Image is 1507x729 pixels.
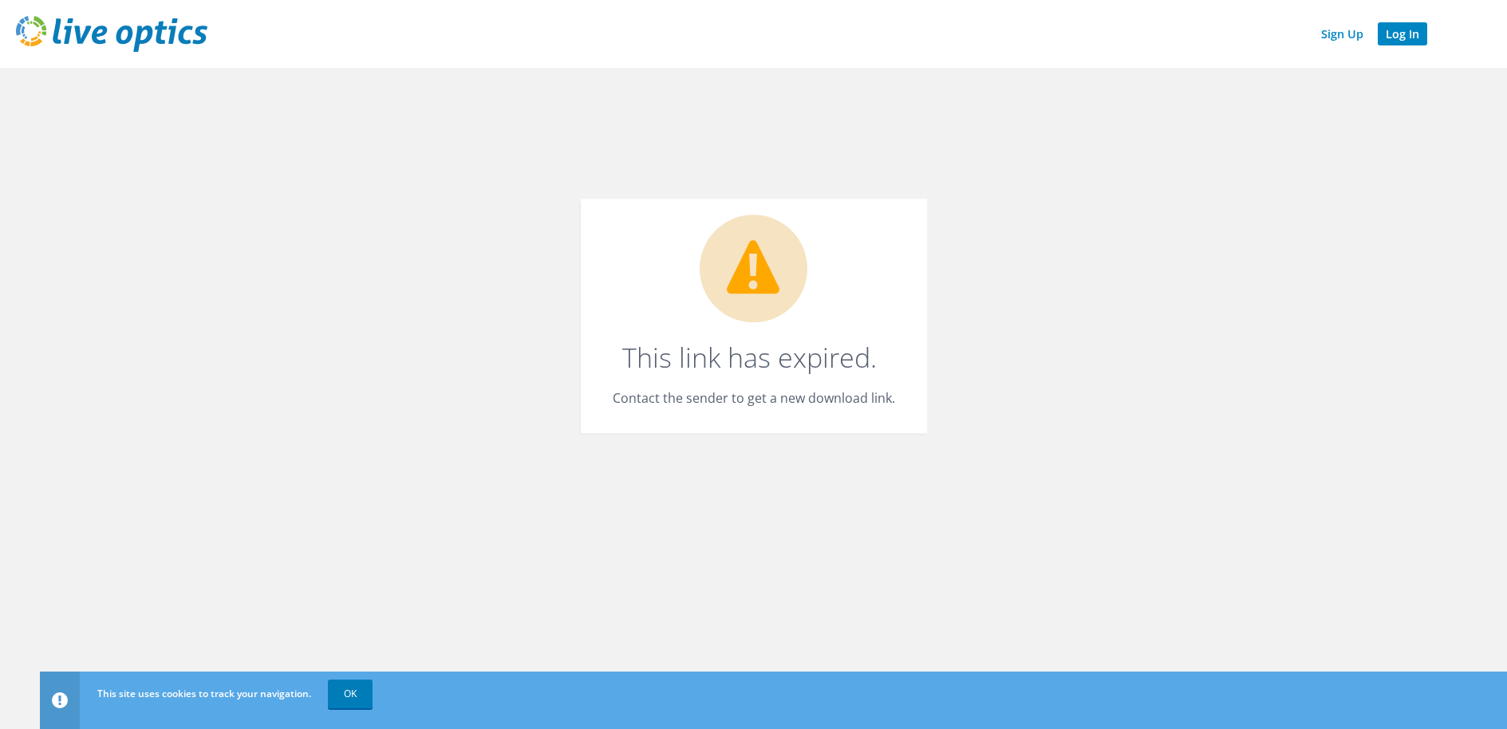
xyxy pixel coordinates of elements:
p: Contact the sender to get a new download link. [613,388,895,410]
span: This site uses cookies to track your navigation. [97,687,311,700]
a: Log In [1378,22,1427,45]
h1: This link has expired. [613,345,887,372]
a: Sign Up [1313,22,1371,45]
a: OK [328,680,373,708]
img: live_optics_svg.svg [16,16,207,52]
